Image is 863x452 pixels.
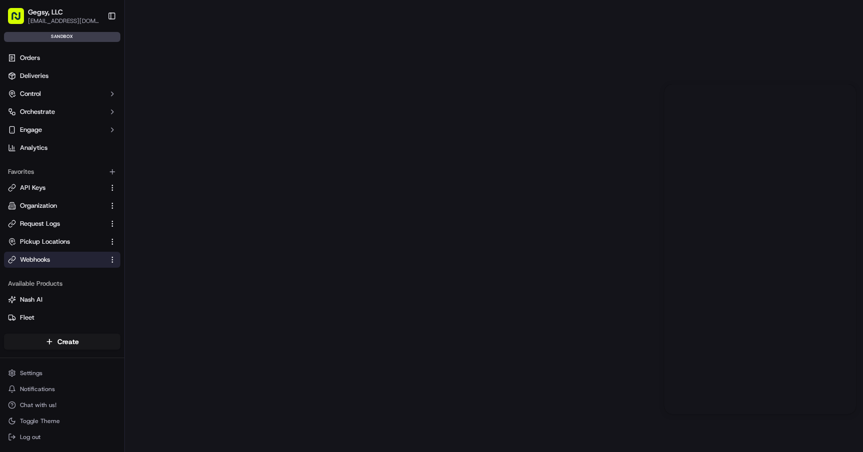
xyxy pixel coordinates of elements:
span: Deliveries [20,71,48,80]
span: Analytics [20,143,47,152]
a: Fleet [8,313,116,322]
span: Log out [20,433,40,441]
span: Control [20,89,41,98]
button: Webhooks [4,252,120,268]
a: API Keys [8,183,104,192]
button: Nash AI [4,292,120,308]
iframe: Open customer support [831,419,858,446]
a: Nash AI [8,295,116,304]
span: Fleet [20,313,34,322]
button: Log out [4,430,120,444]
span: Nash AI [20,295,42,304]
button: Request Logs [4,216,120,232]
a: Deliveries [4,68,120,84]
button: Gegsy, LLC [28,7,63,17]
span: Orders [20,53,40,62]
button: Engage [4,122,120,138]
div: sandbox [4,32,120,42]
button: Notifications [4,382,120,396]
button: Create [4,334,120,350]
span: Toggle Theme [20,417,60,425]
iframe: Customer support window [664,84,856,414]
span: Organization [20,201,57,210]
button: Fleet [4,310,120,326]
a: Pickup Locations [8,237,104,246]
button: Pickup Locations [4,234,120,250]
span: Chat with us! [20,401,56,409]
div: Available Products [4,276,120,292]
button: Gegsy, LLC[EMAIL_ADDRESS][DOMAIN_NAME] [4,4,103,28]
span: Orchestrate [20,107,55,116]
button: [EMAIL_ADDRESS][DOMAIN_NAME] [28,17,99,25]
span: Pickup Locations [20,237,70,246]
span: Webhooks [20,255,50,264]
button: Control [4,86,120,102]
button: API Keys [4,180,120,196]
button: Chat with us! [4,398,120,412]
span: Create [57,337,79,347]
a: Organization [8,201,104,210]
div: Favorites [4,164,120,180]
a: Request Logs [8,219,104,228]
a: Orders [4,50,120,66]
span: Request Logs [20,219,60,228]
span: Notifications [20,385,55,393]
a: Webhooks [8,255,104,264]
button: Organization [4,198,120,214]
span: Settings [20,369,42,377]
a: Analytics [4,140,120,156]
button: Toggle Theme [4,414,120,428]
span: Engage [20,125,42,134]
button: Settings [4,366,120,380]
span: API Keys [20,183,45,192]
button: Orchestrate [4,104,120,120]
